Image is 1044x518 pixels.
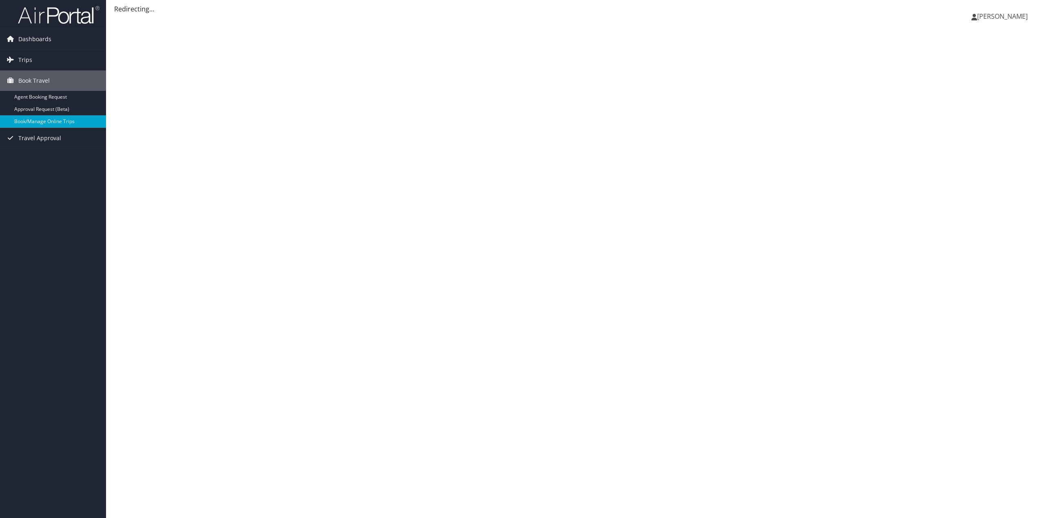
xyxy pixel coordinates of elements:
span: [PERSON_NAME] [977,12,1028,21]
img: airportal-logo.png [18,5,100,24]
span: Trips [18,50,32,70]
span: Dashboards [18,29,51,49]
a: [PERSON_NAME] [971,4,1036,29]
span: Book Travel [18,71,50,91]
span: Travel Approval [18,128,61,148]
div: Redirecting... [114,4,1036,14]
